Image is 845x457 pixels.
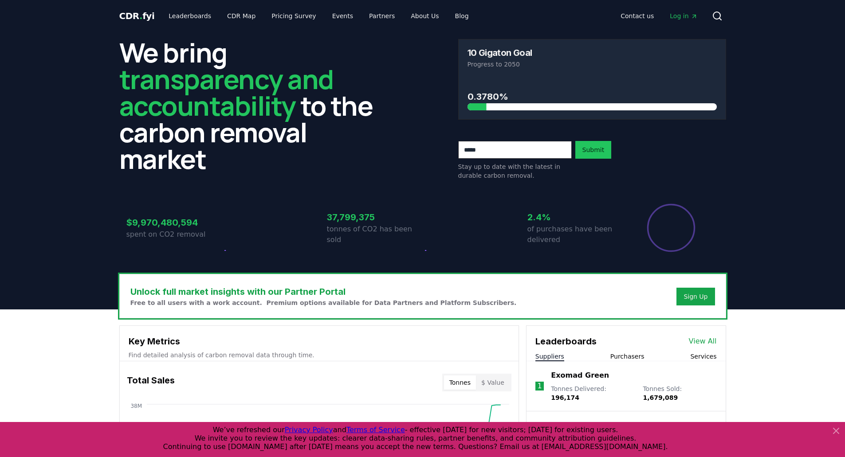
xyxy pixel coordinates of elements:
[551,370,609,381] a: Exomad Green
[468,60,717,69] p: Progress to 2050
[535,335,597,348] h3: Leaderboards
[551,394,579,401] span: 196,174
[404,8,446,24] a: About Us
[646,203,696,253] div: Percentage of sales delivered
[690,352,716,361] button: Services
[663,8,704,24] a: Log in
[119,61,334,124] span: transparency and accountability
[327,211,423,224] h3: 37,799,375
[139,11,142,21] span: .
[444,375,476,390] button: Tonnes
[362,8,402,24] a: Partners
[448,8,476,24] a: Blog
[130,298,517,307] p: Free to all users with a work account. Premium options available for Data Partners and Platform S...
[468,48,532,57] h3: 10 Gigaton Goal
[325,8,360,24] a: Events
[527,224,623,245] p: of purchases have been delivered
[119,10,155,22] a: CDR.fyi
[119,39,387,172] h2: We bring to the carbon removal market
[643,394,678,401] span: 1,679,089
[130,285,517,298] h3: Unlock full market insights with our Partner Portal
[613,8,661,24] a: Contact us
[126,229,222,240] p: spent on CO2 removal
[676,288,715,305] button: Sign Up
[220,8,263,24] a: CDR Map
[119,11,155,21] span: CDR fyi
[689,336,717,347] a: View All
[161,8,476,24] nav: Main
[575,141,612,159] button: Submit
[670,12,697,20] span: Log in
[684,292,707,301] a: Sign Up
[126,216,222,229] h3: $9,970,480,594
[327,224,423,245] p: tonnes of CO2 has been sold
[527,211,623,224] h3: 2.4%
[613,8,704,24] nav: Main
[551,384,634,402] p: Tonnes Delivered :
[129,351,510,359] p: Find detailed analysis of carbon removal data through time.
[535,352,564,361] button: Suppliers
[130,403,142,409] tspan: 38M
[161,8,218,24] a: Leaderboards
[643,384,716,402] p: Tonnes Sold :
[129,335,510,348] h3: Key Metrics
[127,374,175,391] h3: Total Sales
[264,8,323,24] a: Pricing Survey
[458,162,572,180] p: Stay up to date with the latest in durable carbon removal.
[468,90,717,103] h3: 0.3780%
[476,375,510,390] button: $ Value
[610,352,645,361] button: Purchasers
[537,381,542,391] p: 1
